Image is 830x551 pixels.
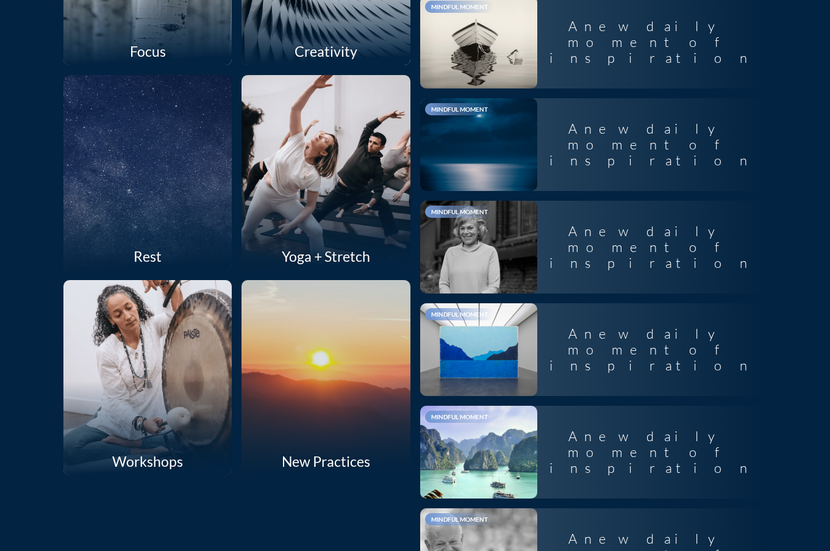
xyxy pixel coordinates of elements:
[431,516,488,523] span: Mindful Moment
[63,447,232,475] div: Workshops
[431,413,488,420] span: Mindful Moment
[241,242,410,270] div: Yoga + Stretch
[431,3,488,10] span: Mindful Moment
[537,316,767,384] div: A new daily moment of inspiration
[241,37,410,65] div: Creativity
[431,106,488,113] span: Mindful Moment
[537,214,767,281] div: A new daily moment of inspiration
[431,208,488,215] span: Mindful Moment
[431,311,488,318] span: Mindful Moment
[241,447,410,475] div: New Practices
[537,111,767,179] div: A new daily moment of inspiration
[537,9,767,76] div: A new daily moment of inspiration
[63,37,232,65] div: Focus
[63,242,232,270] div: Rest
[537,419,767,486] div: A new daily moment of inspiration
